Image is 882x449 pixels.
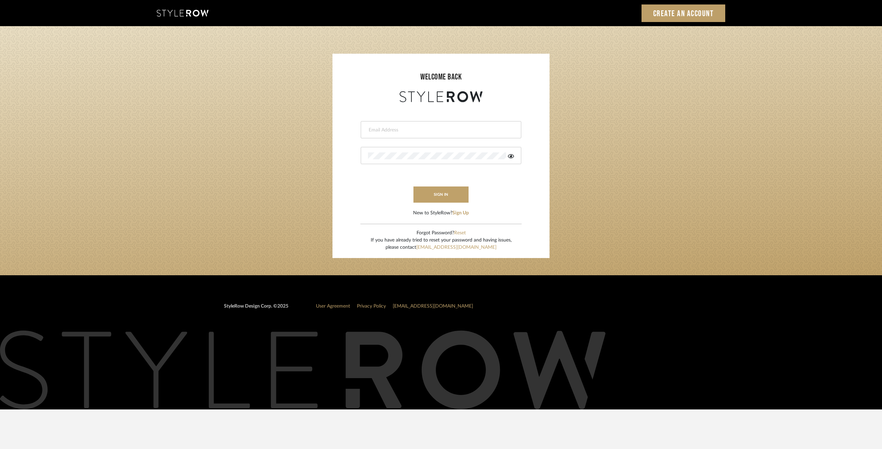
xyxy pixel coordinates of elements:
button: sign in [413,186,469,203]
div: welcome back [339,71,543,83]
a: Create an Account [642,4,726,22]
button: Sign Up [452,210,469,217]
div: New to StyleRow? [413,210,469,217]
button: Reset [454,229,466,237]
div: Forgot Password? [371,229,512,237]
div: StyleRow Design Corp. ©2025 [224,303,288,316]
a: User Agreement [316,304,350,309]
a: Privacy Policy [357,304,386,309]
input: Email Address [368,127,512,133]
div: If you have already tried to reset your password and having issues, please contact [371,237,512,251]
a: [EMAIL_ADDRESS][DOMAIN_NAME] [393,304,473,309]
a: [EMAIL_ADDRESS][DOMAIN_NAME] [416,245,496,250]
